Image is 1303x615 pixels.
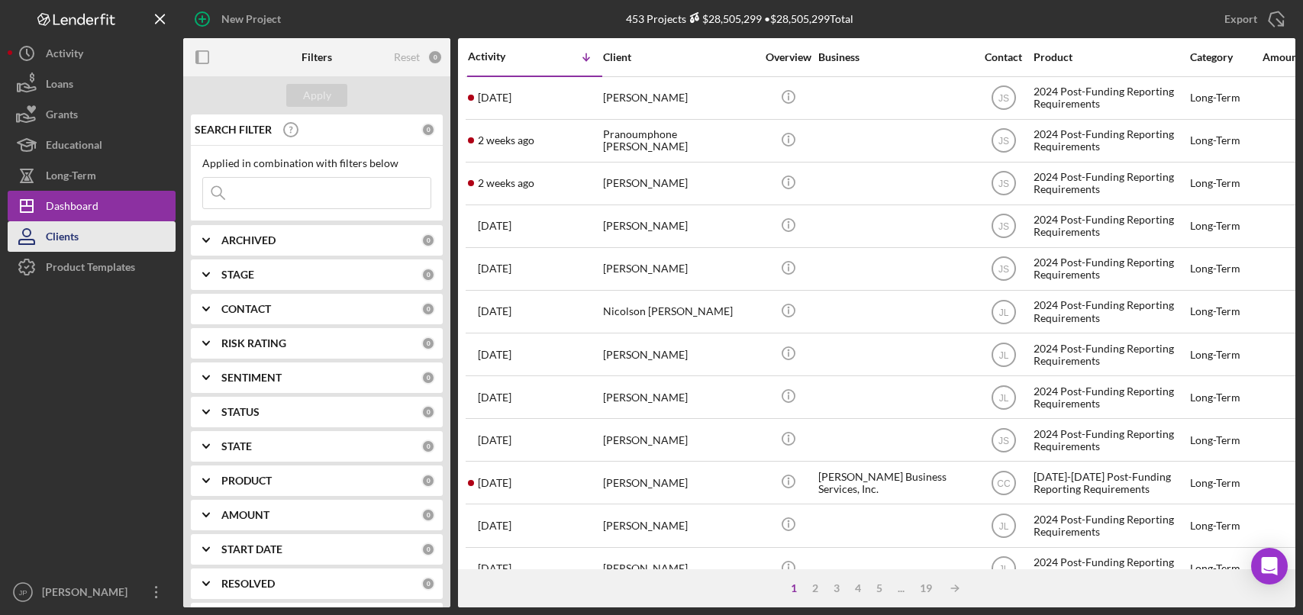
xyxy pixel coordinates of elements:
[8,252,176,282] a: Product Templates
[46,252,135,286] div: Product Templates
[303,84,331,107] div: Apply
[18,588,27,597] text: JP
[847,582,869,594] div: 4
[998,349,1008,360] text: JL
[221,475,272,487] b: PRODUCT
[8,577,176,607] button: JP[PERSON_NAME]
[286,84,347,107] button: Apply
[998,264,1008,275] text: JS
[421,268,435,282] div: 0
[421,371,435,385] div: 0
[1190,549,1261,589] div: Long-Term
[998,93,1008,104] text: JS
[998,521,1008,532] text: JL
[468,50,535,63] div: Activity
[1224,4,1257,34] div: Export
[603,420,756,460] div: [PERSON_NAME]
[8,191,176,221] button: Dashboard
[1034,377,1186,417] div: 2024 Post-Funding Reporting Requirements
[8,38,176,69] button: Activity
[46,221,79,256] div: Clients
[38,577,137,611] div: [PERSON_NAME]
[421,336,435,350] div: 0
[1190,206,1261,246] div: Long-Term
[8,99,176,130] button: Grants
[997,478,1011,488] text: CC
[46,160,96,195] div: Long-Term
[8,160,176,191] button: Long-Term
[1034,249,1186,289] div: 2024 Post-Funding Reporting Requirements
[1034,462,1186,503] div: [DATE]-[DATE] Post-Funding Reporting Requirements
[46,191,98,225] div: Dashboard
[478,262,511,275] time: 2025-09-02 16:34
[46,99,78,134] div: Grants
[8,69,176,99] button: Loans
[975,51,1032,63] div: Contact
[478,477,511,489] time: 2025-08-22 17:39
[478,220,511,232] time: 2025-09-03 18:26
[421,302,435,316] div: 0
[998,307,1008,317] text: JL
[221,543,282,555] b: START DATE
[603,78,756,118] div: [PERSON_NAME]
[603,549,756,589] div: [PERSON_NAME]
[805,582,826,594] div: 2
[869,582,890,594] div: 5
[1034,78,1186,118] div: 2024 Post-Funding Reporting Requirements
[478,562,511,575] time: 2025-08-22 07:48
[1251,548,1288,584] div: Open Intercom Messenger
[478,434,511,446] time: 2025-08-22 22:07
[603,121,756,161] div: Pranoumphone [PERSON_NAME]
[998,179,1008,189] text: JS
[183,4,296,34] button: New Project
[202,157,431,169] div: Applied in combination with filters below
[603,163,756,204] div: [PERSON_NAME]
[1034,206,1186,246] div: 2024 Post-Funding Reporting Requirements
[221,440,252,452] b: STATE
[221,578,275,590] b: RESOLVED
[998,564,1008,575] text: JL
[686,12,762,25] div: $28,505,299
[8,130,176,160] button: Educational
[603,206,756,246] div: [PERSON_NAME]
[998,392,1008,403] text: JL
[1190,291,1261,332] div: Long-Term
[603,462,756,503] div: [PERSON_NAME]
[1190,249,1261,289] div: Long-Term
[1034,121,1186,161] div: 2024 Post-Funding Reporting Requirements
[421,405,435,419] div: 0
[195,124,272,136] b: SEARCH FILTER
[626,12,853,25] div: 453 Projects • $28,505,299 Total
[221,372,282,384] b: SENTIMENT
[421,577,435,591] div: 0
[603,334,756,375] div: [PERSON_NAME]
[603,377,756,417] div: [PERSON_NAME]
[603,291,756,332] div: Nicolson [PERSON_NAME]
[421,543,435,556] div: 0
[221,303,271,315] b: CONTACT
[1034,334,1186,375] div: 2024 Post-Funding Reporting Requirements
[478,134,534,147] time: 2025-09-11 17:34
[1190,51,1261,63] div: Category
[421,474,435,488] div: 0
[1190,420,1261,460] div: Long-Term
[603,51,756,63] div: Client
[1034,163,1186,204] div: 2024 Post-Funding Reporting Requirements
[603,249,756,289] div: [PERSON_NAME]
[818,462,971,503] div: [PERSON_NAME] Business Services, Inc.
[221,337,286,349] b: RISK RATING
[818,51,971,63] div: Business
[8,221,176,252] a: Clients
[1190,462,1261,503] div: Long-Term
[890,582,912,594] div: ...
[1034,51,1186,63] div: Product
[1034,549,1186,589] div: 2024 Post-Funding Reporting Requirements
[421,233,435,247] div: 0
[1190,505,1261,546] div: Long-Term
[826,582,847,594] div: 3
[302,51,332,63] b: Filters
